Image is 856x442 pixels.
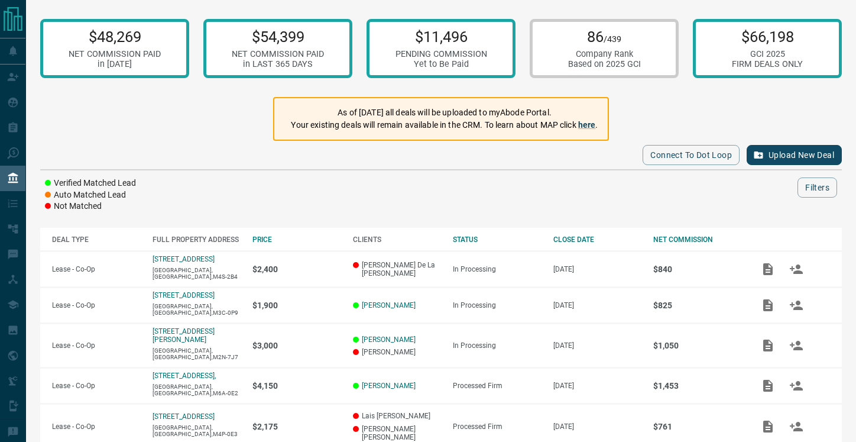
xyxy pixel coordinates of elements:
[653,264,742,274] p: $840
[782,381,810,389] span: Match Clients
[754,381,782,389] span: Add / View Documents
[52,265,141,273] p: Lease - Co-Op
[52,382,141,390] p: Lease - Co-Op
[782,422,810,430] span: Match Clients
[395,59,487,69] div: Yet to Be Paid
[69,59,161,69] div: in [DATE]
[732,28,803,46] p: $66,198
[45,189,136,201] li: Auto Matched Lead
[353,235,442,244] div: CLIENTS
[153,303,241,316] p: [GEOGRAPHIC_DATA],[GEOGRAPHIC_DATA],M3C-0P9
[69,49,161,59] div: NET COMMISSION PAID
[153,347,241,360] p: [GEOGRAPHIC_DATA],[GEOGRAPHIC_DATA],M2N-7J7
[45,201,136,212] li: Not Matched
[252,301,341,310] p: $1,900
[153,267,241,280] p: [GEOGRAPHIC_DATA],[GEOGRAPHIC_DATA],M4S-2B4
[732,49,803,59] div: GCI 2025
[353,348,442,356] p: [PERSON_NAME]
[252,341,341,350] p: $3,000
[568,28,641,46] p: 86
[232,59,324,69] div: in LAST 365 DAYS
[653,301,742,310] p: $825
[782,301,810,309] span: Match Clients
[553,265,642,273] p: [DATE]
[568,49,641,59] div: Company Rank
[453,341,542,350] div: In Processing
[568,59,641,69] div: Based on 2025 GCI
[291,119,598,131] p: Your existing deals will remain available in the CRM. To learn about MAP click .
[797,178,837,198] button: Filters
[153,291,215,299] a: [STREET_ADDRESS]
[153,327,215,344] a: [STREET_ADDRESS][PERSON_NAME]
[754,264,782,273] span: Add / View Documents
[453,301,542,309] div: In Processing
[153,412,215,421] a: [STREET_ADDRESS]
[353,261,442,278] p: [PERSON_NAME] De La [PERSON_NAME]
[232,28,324,46] p: $54,399
[353,425,442,441] p: [PERSON_NAME] [PERSON_NAME]
[653,341,742,350] p: $1,050
[553,422,642,431] p: [DATE]
[653,422,742,431] p: $761
[453,265,542,273] div: In Processing
[153,372,216,380] a: [STREET_ADDRESS],
[395,49,487,59] div: PENDING COMMISSION
[754,341,782,349] span: Add / View Documents
[653,235,742,244] div: NET COMMISSION
[69,28,161,46] p: $48,269
[553,235,642,244] div: CLOSE DATE
[553,382,642,390] p: [DATE]
[747,145,842,165] button: Upload New Deal
[252,381,341,391] p: $4,150
[453,382,542,390] div: Processed Firm
[395,28,487,46] p: $11,496
[732,59,803,69] div: FIRM DEALS ONLY
[232,49,324,59] div: NET COMMISSION PAID
[153,424,241,437] p: [GEOGRAPHIC_DATA],[GEOGRAPHIC_DATA],M4P-0E3
[782,341,810,349] span: Match Clients
[153,255,215,263] a: [STREET_ADDRESS]
[153,235,241,244] div: FULL PROPERTY ADDRESS
[362,335,416,344] a: [PERSON_NAME]
[291,107,598,119] p: As of [DATE] all deals will be uploaded to myAbode Portal.
[754,301,782,309] span: Add / View Documents
[362,382,416,390] a: [PERSON_NAME]
[578,120,596,130] a: here
[252,235,341,244] div: PRICE
[453,235,542,244] div: STATUS
[653,381,742,391] p: $1,453
[252,264,341,274] p: $2,400
[553,341,642,350] p: [DATE]
[604,34,621,44] span: /439
[353,412,442,420] p: Lais [PERSON_NAME]
[52,235,141,244] div: DEAL TYPE
[45,178,136,189] li: Verified Matched Lead
[754,422,782,430] span: Add / View Documents
[643,145,740,165] button: Connect to Dot Loop
[153,383,241,396] p: [GEOGRAPHIC_DATA],[GEOGRAPHIC_DATA],M6A-0E2
[553,301,642,309] p: [DATE]
[453,422,542,431] div: Processed Firm
[52,341,141,350] p: Lease - Co-Op
[362,301,416,309] a: [PERSON_NAME]
[782,264,810,273] span: Match Clients
[52,422,141,431] p: Lease - Co-Op
[252,422,341,431] p: $2,175
[52,301,141,309] p: Lease - Co-Op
